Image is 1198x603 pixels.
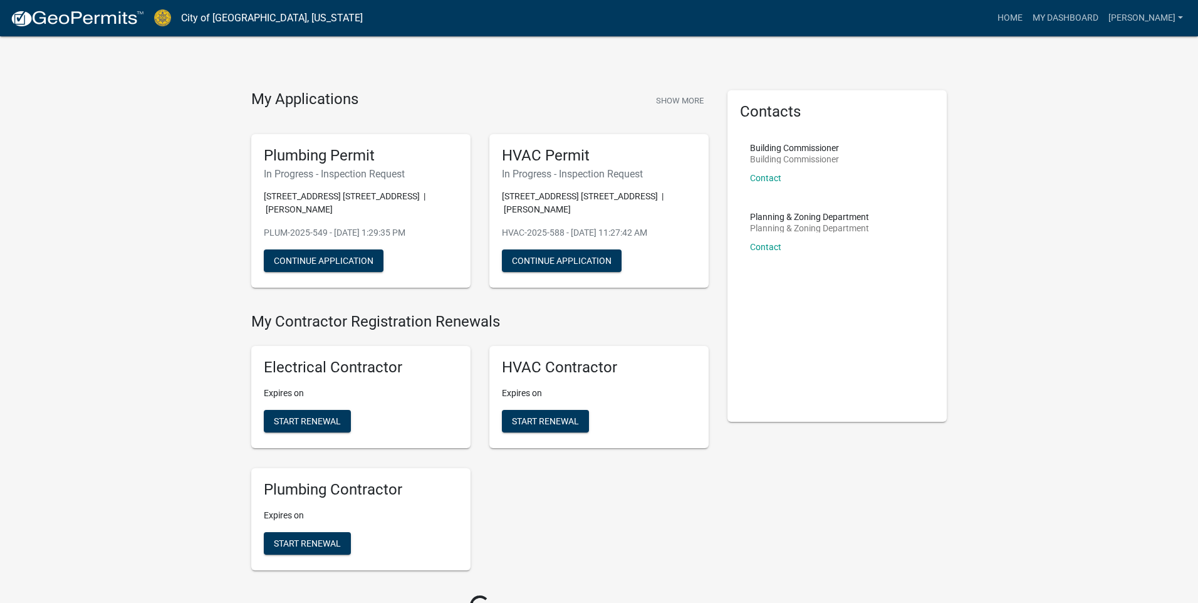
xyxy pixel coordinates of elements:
[651,90,709,111] button: Show More
[502,387,696,400] p: Expires on
[502,249,622,272] button: Continue Application
[264,509,458,522] p: Expires on
[502,359,696,377] h5: HVAC Contractor
[512,416,579,426] span: Start Renewal
[264,410,351,433] button: Start Renewal
[264,168,458,180] h6: In Progress - Inspection Request
[251,313,709,331] h4: My Contractor Registration Renewals
[750,212,869,221] p: Planning & Zoning Department
[502,410,589,433] button: Start Renewal
[502,190,696,216] p: [STREET_ADDRESS] [STREET_ADDRESS] | [PERSON_NAME]
[502,168,696,180] h6: In Progress - Inspection Request
[1028,6,1103,30] a: My Dashboard
[264,481,458,499] h5: Plumbing Contractor
[154,9,171,26] img: City of Jeffersonville, Indiana
[264,190,458,216] p: [STREET_ADDRESS] [STREET_ADDRESS] | [PERSON_NAME]
[274,538,341,548] span: Start Renewal
[181,8,363,29] a: City of [GEOGRAPHIC_DATA], [US_STATE]
[264,147,458,165] h5: Plumbing Permit
[750,224,869,233] p: Planning & Zoning Department
[502,147,696,165] h5: HVAC Permit
[251,90,358,109] h4: My Applications
[264,359,458,377] h5: Electrical Contractor
[750,155,839,164] p: Building Commissioner
[1103,6,1188,30] a: [PERSON_NAME]
[274,416,341,426] span: Start Renewal
[740,103,934,121] h5: Contacts
[502,226,696,239] p: HVAC-2025-588 - [DATE] 11:27:42 AM
[264,226,458,239] p: PLUM-2025-549 - [DATE] 1:29:35 PM
[251,313,709,580] wm-registration-list-section: My Contractor Registration Renewals
[992,6,1028,30] a: Home
[750,144,839,152] p: Building Commissioner
[264,532,351,555] button: Start Renewal
[750,173,781,183] a: Contact
[750,242,781,252] a: Contact
[264,387,458,400] p: Expires on
[264,249,383,272] button: Continue Application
